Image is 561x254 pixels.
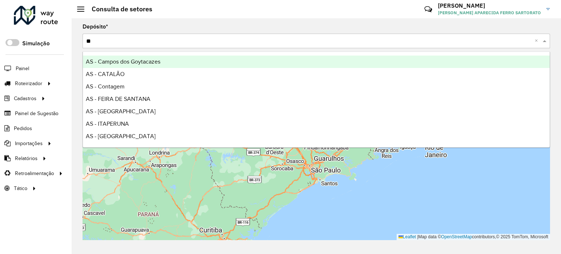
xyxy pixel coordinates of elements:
[86,121,129,127] span: AS - ITAPERUNA
[86,58,160,65] span: AS - Campos dos Goytacazes
[86,133,156,139] span: AS - [GEOGRAPHIC_DATA]
[86,83,125,90] span: AS - Contagem
[14,185,27,192] span: Tático
[398,234,416,239] a: Leaflet
[22,39,50,48] label: Simulação
[15,140,43,147] span: Importações
[15,170,54,177] span: Retroalimentação
[438,10,541,16] span: [PERSON_NAME] APARECIDA FERRO SARTORATO
[438,2,541,9] h3: [PERSON_NAME]
[83,22,108,31] label: Depósito
[84,5,152,13] h2: Consulta de setores
[86,71,125,77] span: AS - CATALÃO
[15,155,38,162] span: Relatórios
[535,37,541,45] span: Clear all
[14,125,32,132] span: Pedidos
[397,234,550,240] div: Map data © contributors,© 2025 TomTom, Microsoft
[16,65,29,72] span: Painel
[86,96,150,102] span: AS - FEIRA DE SANTANA
[83,52,550,148] ng-dropdown-panel: Options list
[86,108,156,114] span: AS - [GEOGRAPHIC_DATA]
[15,110,58,117] span: Painel de Sugestão
[441,234,472,239] a: OpenStreetMap
[14,95,37,102] span: Cadastros
[15,80,42,87] span: Roteirizador
[417,234,418,239] span: |
[420,1,436,17] a: Contato Rápido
